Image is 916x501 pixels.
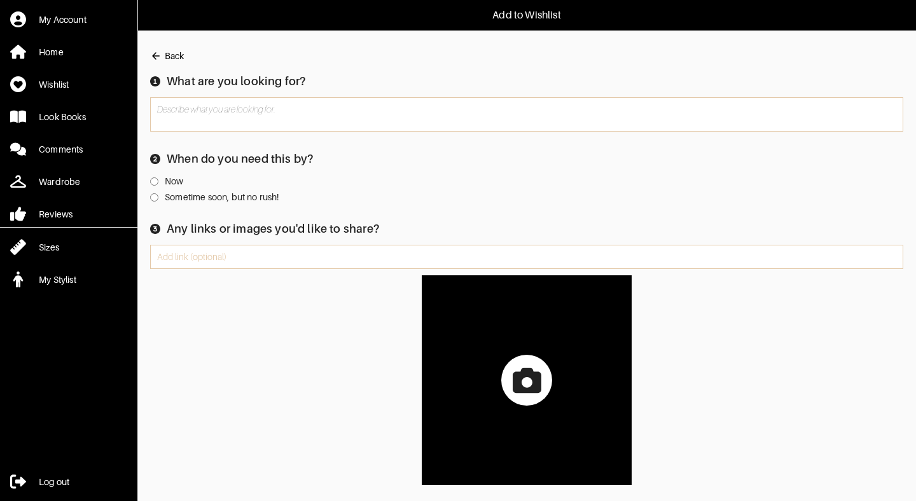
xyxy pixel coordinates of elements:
[39,78,69,91] div: Wishlist
[165,175,184,188] div: Now
[39,175,80,188] div: Wardrobe
[150,43,184,69] button: Back
[39,208,73,221] div: Reviews
[39,273,76,286] div: My Stylist
[167,75,305,88] div: What are you looking for?
[39,46,64,58] div: Home
[39,241,59,254] div: Sizes
[165,191,279,203] div: Sometime soon, but no rush!
[167,153,313,165] div: When do you need this by?
[167,223,379,235] div: Any links or images you'd like to share?
[165,50,184,62] div: Back
[39,13,87,26] div: My Account
[39,476,69,488] div: Log out
[39,111,86,123] div: Look Books
[39,143,83,156] div: Comments
[150,245,903,269] input: Add link (optional)
[492,8,561,23] p: Add to Wishlist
